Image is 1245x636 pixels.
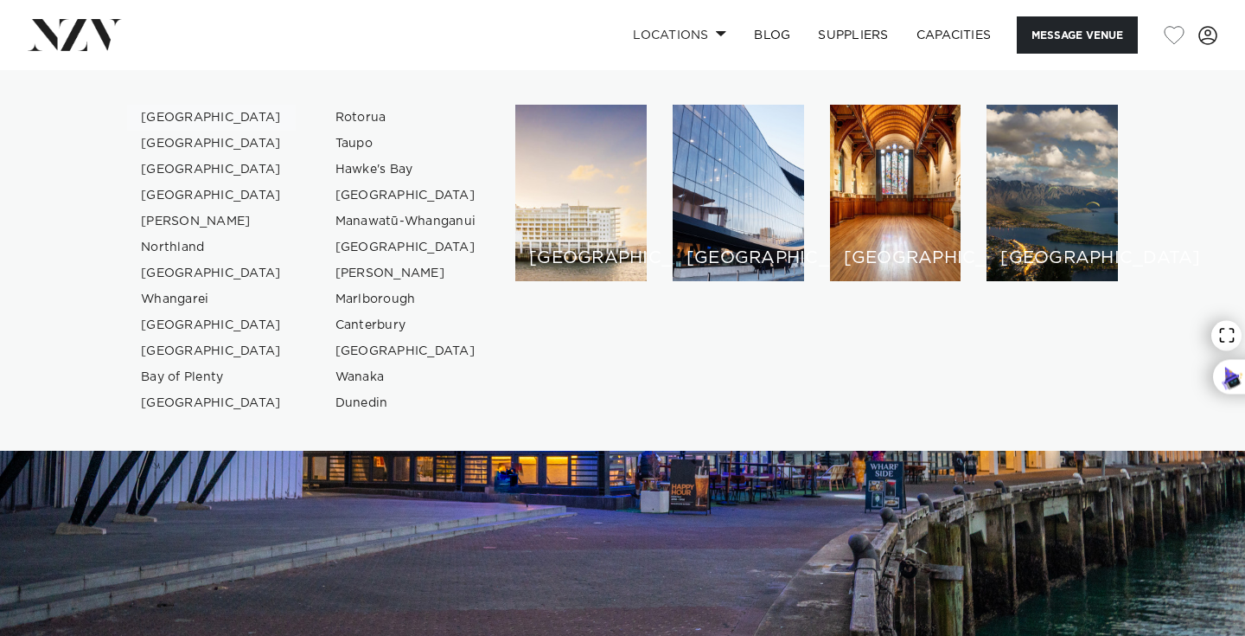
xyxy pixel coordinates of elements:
a: [GEOGRAPHIC_DATA] [127,338,296,364]
a: [GEOGRAPHIC_DATA] [322,183,490,209]
a: Dunedin [322,390,490,416]
h6: [GEOGRAPHIC_DATA] [529,249,633,267]
a: [PERSON_NAME] [322,260,490,286]
a: Capacities [903,16,1006,54]
a: Canterbury [322,312,490,338]
a: Bay of Plenty [127,364,296,390]
a: [GEOGRAPHIC_DATA] [127,390,296,416]
a: [GEOGRAPHIC_DATA] [322,338,490,364]
a: [GEOGRAPHIC_DATA] [127,105,296,131]
h6: [GEOGRAPHIC_DATA] [844,249,948,267]
a: Taupo [322,131,490,157]
a: [GEOGRAPHIC_DATA] [127,183,296,209]
a: Northland [127,234,296,260]
button: Message Venue [1017,16,1138,54]
a: [GEOGRAPHIC_DATA] [127,157,296,183]
a: Manawatū-Whanganui [322,209,490,234]
a: [GEOGRAPHIC_DATA] [322,234,490,260]
a: Hawke's Bay [322,157,490,183]
a: BLOG [740,16,804,54]
a: Christchurch venues [GEOGRAPHIC_DATA] [830,105,961,281]
a: [GEOGRAPHIC_DATA] [127,312,296,338]
a: [PERSON_NAME] [127,209,296,234]
a: [GEOGRAPHIC_DATA] [127,260,296,286]
a: Queenstown venues [GEOGRAPHIC_DATA] [986,105,1118,281]
a: Whangarei [127,286,296,312]
a: SUPPLIERS [804,16,902,54]
img: nzv-logo.png [28,19,122,50]
h6: [GEOGRAPHIC_DATA] [686,249,790,267]
a: [GEOGRAPHIC_DATA] [127,131,296,157]
h6: [GEOGRAPHIC_DATA] [1000,249,1104,267]
a: Wanaka [322,364,490,390]
a: Auckland venues [GEOGRAPHIC_DATA] [515,105,647,281]
a: Marlborough [322,286,490,312]
a: Wellington venues [GEOGRAPHIC_DATA] [673,105,804,281]
a: Rotorua [322,105,490,131]
a: Locations [619,16,740,54]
